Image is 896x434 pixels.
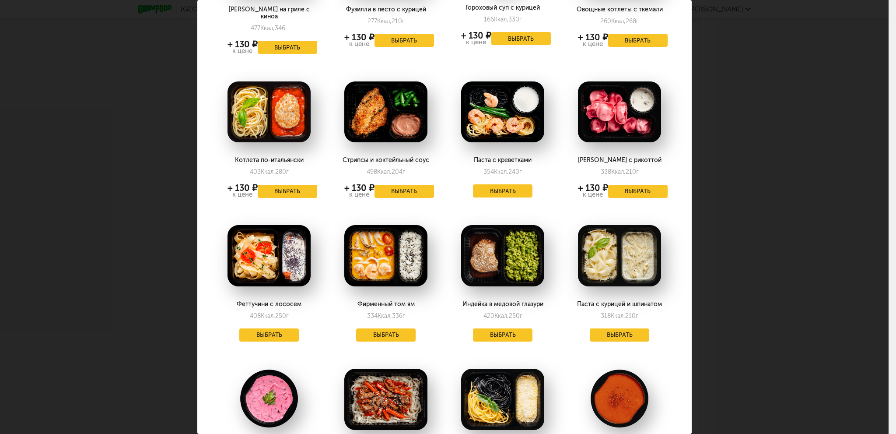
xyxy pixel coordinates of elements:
[601,168,639,176] div: 338 210
[636,312,638,320] span: г
[578,184,608,191] div: + 130 ₽
[286,312,289,320] span: г
[571,301,667,308] div: Паста с курицей и шпинатом
[402,168,405,176] span: г
[344,225,427,286] img: big_UJ6eXCyCrJ1P9zEK.png
[227,48,258,54] div: к цене
[227,191,258,198] div: к цене
[378,312,392,320] span: Ккал,
[227,225,311,286] img: big_zfTIOZEUAEpp1bIA.png
[578,369,661,428] img: big_wfjtMBH4av5SiGTK.png
[578,41,608,47] div: к цене
[227,184,258,191] div: + 130 ₽
[250,168,289,176] div: 403 280
[377,18,392,25] span: Ккал,
[636,18,639,25] span: г
[227,81,311,143] img: big_jpqgVmKsKuJvqZyd.png
[611,168,626,176] span: Ккал,
[260,25,275,32] span: Ккал,
[455,4,550,11] div: Гороховый суп с курицей
[344,34,374,41] div: + 130 ₽
[286,168,289,176] span: г
[578,191,608,198] div: к цене
[494,312,509,320] span: Ккал,
[239,328,299,342] button: Выбрать
[494,16,508,23] span: Ккал,
[221,157,317,164] div: Котлета по-итальянски
[374,185,434,198] button: Выбрать
[261,168,275,176] span: Ккал,
[258,185,317,198] button: Выбрать
[483,168,522,176] div: 354 240
[402,18,405,25] span: г
[344,81,427,143] img: big_TwjRKnIyd7m5MQrK.png
[578,225,661,286] img: big_npDwGPDQNpctKN0o.png
[344,369,427,430] img: big_3p7Sl9ZsbvRH9M43.png
[338,301,434,308] div: Фирменный том ям
[636,168,639,176] span: г
[261,312,275,320] span: Ккал,
[484,16,522,23] div: 166 330
[455,157,550,164] div: Паста с креветками
[251,25,288,32] div: 477 346
[356,328,416,342] button: Выбрать
[590,328,649,342] button: Выбрать
[578,34,608,41] div: + 130 ₽
[461,39,491,46] div: к цене
[338,6,434,13] div: Фузилли в песто с курицей
[473,184,532,198] button: Выбрать
[344,191,374,198] div: к цене
[473,328,532,342] button: Выбрать
[600,18,639,25] div: 260 268
[494,168,508,176] span: Ккал,
[285,25,288,32] span: г
[571,6,667,13] div: Овощные котлеты с ткемали
[611,18,626,25] span: Ккал,
[374,34,434,47] button: Выбрать
[519,16,522,23] span: г
[227,369,311,428] img: big_N6rXserNhu5ccCnH.png
[571,157,667,164] div: [PERSON_NAME] с рикоттой
[367,18,405,25] div: 277 210
[338,157,434,164] div: Стрипсы и коктейльный соус
[520,312,522,320] span: г
[250,312,289,320] div: 408 250
[483,312,522,320] div: 420 250
[461,369,544,430] img: big_HWXF6JoTnzpG87aU.png
[367,168,405,176] div: 498 204
[221,6,317,20] div: [PERSON_NAME] на гриле с киноа
[344,41,374,47] div: к цене
[461,81,544,143] img: big_A3yx2kA4FlQHMINr.png
[461,32,491,39] div: + 130 ₽
[491,32,551,45] button: Выбрать
[367,312,405,320] div: 334 336
[611,312,625,320] span: Ккал,
[608,34,668,47] button: Выбрать
[402,312,405,320] span: г
[377,168,392,176] span: Ккал,
[227,41,258,48] div: + 130 ₽
[578,81,661,143] img: big_tsROXB5P9kwqKV4s.png
[221,301,317,308] div: Феттучини с лососем
[461,225,544,286] img: big_BZtb2hnABZbDWl1Q.png
[608,185,668,198] button: Выбрать
[519,168,522,176] span: г
[344,184,374,191] div: + 130 ₽
[258,41,317,54] button: Выбрать
[601,312,638,320] div: 318 210
[455,301,550,308] div: Индейка в медовой глазури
